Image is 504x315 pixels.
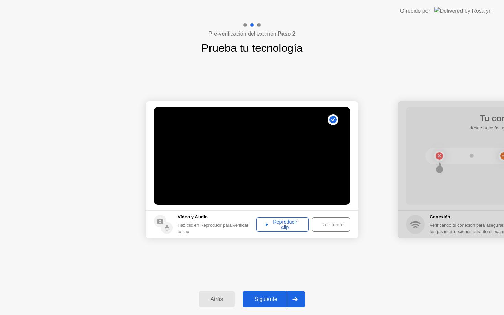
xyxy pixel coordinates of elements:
button: Reproducir clip [256,217,309,232]
div: Siguiente [245,296,287,302]
button: Reintentar [312,217,350,232]
div: Atrás [201,296,233,302]
h1: Prueba tu tecnología [201,40,302,56]
div: Reproducir clip [259,219,306,230]
button: Atrás [199,291,235,307]
div: Reintentar [314,222,351,227]
img: Delivered by Rosalyn [434,7,492,15]
button: Siguiente [243,291,305,307]
b: Paso 2 [278,31,296,37]
h5: Vídeo y Audio [178,214,253,220]
h4: Pre-verificación del examen: [208,30,295,38]
div: Haz clic en Reproducir para verificar tu clip [178,222,253,235]
div: Ofrecido por [400,7,430,15]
